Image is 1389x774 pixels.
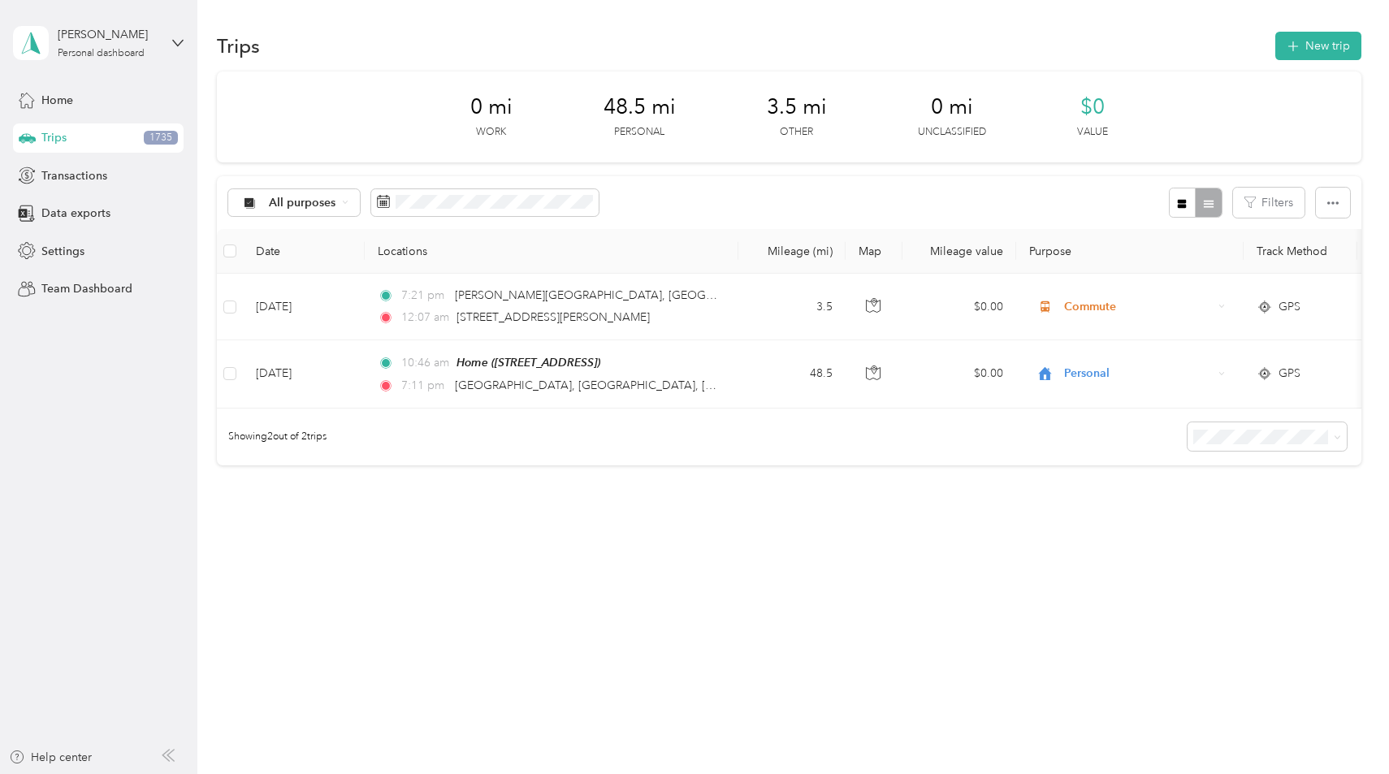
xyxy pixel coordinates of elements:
[1298,683,1389,774] iframe: Everlance-gr Chat Button Frame
[58,26,159,43] div: [PERSON_NAME]
[1064,365,1213,383] span: Personal
[846,229,902,274] th: Map
[243,340,365,408] td: [DATE]
[243,274,365,340] td: [DATE]
[243,229,365,274] th: Date
[401,309,449,326] span: 12:07 am
[365,229,738,274] th: Locations
[455,378,942,392] span: [GEOGRAPHIC_DATA], [GEOGRAPHIC_DATA], [GEOGRAPHIC_DATA], [GEOGRAPHIC_DATA]
[902,340,1016,408] td: $0.00
[41,167,107,184] span: Transactions
[902,229,1016,274] th: Mileage value
[1080,94,1105,120] span: $0
[41,243,84,260] span: Settings
[401,287,448,305] span: 7:21 pm
[1275,32,1361,60] button: New trip
[1244,229,1357,274] th: Track Method
[1233,188,1305,218] button: Filters
[604,94,676,120] span: 48.5 mi
[401,354,449,372] span: 10:46 am
[1279,365,1300,383] span: GPS
[269,197,336,209] span: All purposes
[738,229,846,274] th: Mileage (mi)
[780,125,813,140] p: Other
[614,125,664,140] p: Personal
[476,125,506,140] p: Work
[457,310,650,324] span: [STREET_ADDRESS][PERSON_NAME]
[1016,229,1244,274] th: Purpose
[1279,298,1300,316] span: GPS
[41,280,132,297] span: Team Dashboard
[902,274,1016,340] td: $0.00
[767,94,827,120] span: 3.5 mi
[58,49,145,58] div: Personal dashboard
[217,37,260,54] h1: Trips
[41,205,110,222] span: Data exports
[918,125,986,140] p: Unclassified
[217,430,327,444] span: Showing 2 out of 2 trips
[9,749,92,766] button: Help center
[470,94,513,120] span: 0 mi
[931,94,973,120] span: 0 mi
[457,356,600,369] span: Home ([STREET_ADDRESS])
[401,377,448,395] span: 7:11 pm
[41,92,73,109] span: Home
[738,340,846,408] td: 48.5
[41,129,67,146] span: Trips
[1077,125,1108,140] p: Value
[1064,298,1213,316] span: Commute
[144,131,178,145] span: 1735
[738,274,846,340] td: 3.5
